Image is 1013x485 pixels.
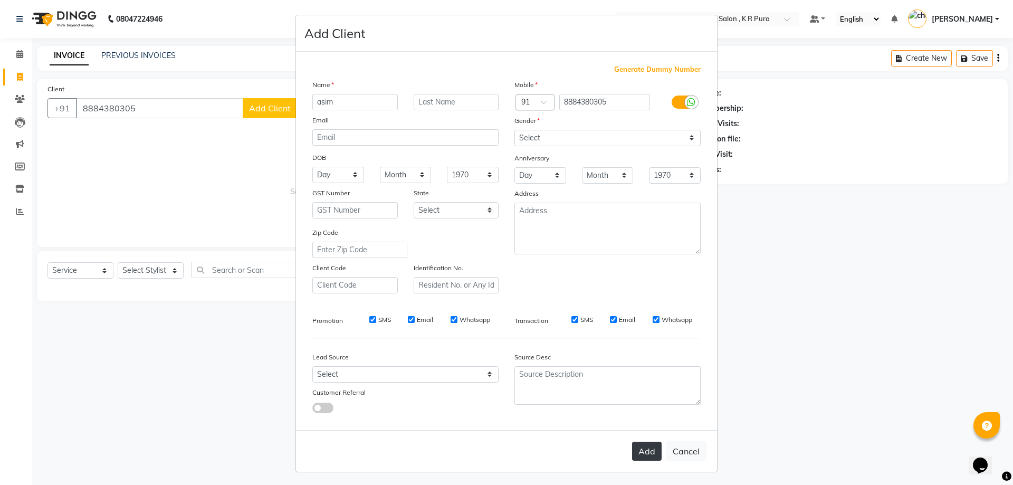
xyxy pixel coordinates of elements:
label: Mobile [514,80,538,90]
button: Add [632,442,662,461]
label: Client Code [312,263,346,273]
label: Transaction [514,316,548,326]
label: Promotion [312,316,343,326]
label: Zip Code [312,228,338,237]
label: SMS [378,315,391,325]
label: Whatsapp [460,315,490,325]
iframe: chat widget [969,443,1002,474]
label: Address [514,189,539,198]
label: Email [417,315,433,325]
label: Gender [514,116,540,126]
input: Client Code [312,277,398,293]
input: Last Name [414,94,499,110]
button: Cancel [666,441,706,461]
label: Source Desc [514,353,551,362]
label: SMS [580,315,593,325]
span: Generate Dummy Number [614,64,701,75]
input: Enter Zip Code [312,242,407,258]
label: DOB [312,153,326,163]
input: GST Number [312,202,398,218]
label: Email [312,116,329,125]
label: Whatsapp [662,315,692,325]
label: Identification No. [414,263,463,273]
label: State [414,188,429,198]
label: Name [312,80,334,90]
label: GST Number [312,188,350,198]
label: Anniversary [514,154,549,163]
label: Email [619,315,635,325]
input: Email [312,129,499,146]
input: Resident No. or Any Id [414,277,499,293]
input: First Name [312,94,398,110]
input: Mobile [559,94,651,110]
label: Customer Referral [312,388,366,397]
label: Lead Source [312,353,349,362]
h4: Add Client [304,24,365,43]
